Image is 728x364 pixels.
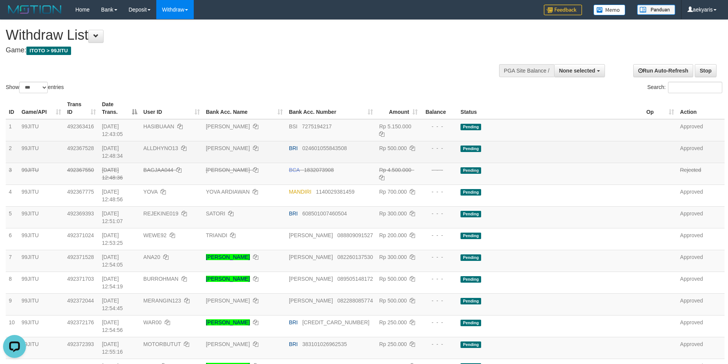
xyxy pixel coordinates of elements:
[499,64,554,77] div: PGA Site Balance /
[67,341,94,347] span: 492372393
[286,97,376,119] th: Bank Acc. Number: activate to sort column ascending
[633,64,693,77] a: Run Auto-Refresh
[18,250,64,272] td: 99JITU
[18,206,64,228] td: 99JITU
[302,319,370,325] span: Copy 589701054079530 to clipboard
[289,189,311,195] span: MANDIRI
[337,276,373,282] span: Copy 089505148172 to clipboard
[143,341,181,347] span: MOTORBUTUT
[64,97,99,119] th: Trans ID: activate to sort column ascending
[379,276,407,282] span: Rp 500.000
[206,210,225,217] a: SATORI
[460,124,481,130] span: Pending
[102,123,123,137] span: [DATE] 12:43:05
[643,97,677,119] th: Op: activate to sort column ascending
[67,210,94,217] span: 492369393
[424,166,455,174] div: - - -
[6,206,18,228] td: 5
[6,250,18,272] td: 7
[67,232,94,238] span: 492371024
[289,319,298,325] span: BRI
[677,228,725,250] td: Approved
[289,145,298,151] span: BRI
[457,97,643,119] th: Status
[99,97,140,119] th: Date Trans.: activate to sort column descending
[203,97,286,119] th: Bank Acc. Name: activate to sort column ascending
[379,298,407,304] span: Rp 500.000
[460,254,481,261] span: Pending
[6,315,18,337] td: 10
[18,228,64,250] td: 99JITU
[289,276,333,282] span: [PERSON_NAME]
[6,228,18,250] td: 6
[143,145,178,151] span: ALLDHYNO13
[677,141,725,163] td: Approved
[379,319,407,325] span: Rp 250.000
[677,337,725,359] td: Approved
[337,298,373,304] span: Copy 082288085774 to clipboard
[26,47,71,55] span: ITOTO > 99JITU
[67,276,94,282] span: 492371703
[140,97,203,119] th: User ID: activate to sort column ascending
[302,145,347,151] span: Copy 024601055843508 to clipboard
[379,232,407,238] span: Rp 200.000
[67,145,94,151] span: 492367528
[460,276,481,283] span: Pending
[424,144,455,152] div: - - -
[460,211,481,217] span: Pending
[379,254,407,260] span: Rp 300.000
[102,232,123,246] span: [DATE] 12:53:25
[206,276,250,282] a: [PERSON_NAME]
[206,254,250,260] a: [PERSON_NAME]
[379,167,411,173] span: Rp 4.500.000
[379,145,407,151] span: Rp 500.000
[6,119,18,141] td: 1
[460,146,481,152] span: Pending
[668,82,722,93] input: Search:
[6,163,18,184] td: 3
[302,123,332,129] span: Copy 7275194217 to clipboard
[289,232,333,238] span: [PERSON_NAME]
[460,341,481,348] span: Pending
[143,123,174,129] span: HASIBUAAN
[6,28,478,43] h1: Withdraw List
[677,272,725,293] td: Approved
[559,68,595,74] span: None selected
[677,163,725,184] td: Rejected
[302,341,347,347] span: Copy 383101026962535 to clipboard
[376,97,420,119] th: Amount: activate to sort column ascending
[67,189,94,195] span: 492367775
[424,297,455,304] div: - - -
[18,315,64,337] td: 99JITU
[421,97,458,119] th: Balance
[206,167,250,173] a: [PERSON_NAME]
[67,298,94,304] span: 492372044
[677,293,725,315] td: Approved
[289,298,333,304] span: [PERSON_NAME]
[379,341,407,347] span: Rp 250.000
[337,254,373,260] span: Copy 082260137530 to clipboard
[19,82,48,93] select: Showentries
[102,210,123,224] span: [DATE] 12:51:07
[18,184,64,206] td: 99JITU
[677,184,725,206] td: Approved
[102,319,123,333] span: [DATE] 12:54:56
[424,231,455,239] div: - - -
[102,254,123,268] span: [DATE] 12:54:05
[6,141,18,163] td: 2
[460,167,481,174] span: Pending
[18,119,64,141] td: 99JITU
[316,189,355,195] span: Copy 1140029381459 to clipboard
[143,232,167,238] span: WEWE92
[337,232,373,238] span: Copy 088809091527 to clipboard
[67,123,94,129] span: 492363416
[677,206,725,228] td: Approved
[67,319,94,325] span: 492372176
[304,167,334,173] span: Copy 1832073908 to clipboard
[206,298,250,304] a: [PERSON_NAME]
[143,254,160,260] span: ANA20
[460,233,481,239] span: Pending
[289,167,300,173] span: BCA
[289,123,298,129] span: BSI
[637,5,675,15] img: panduan.png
